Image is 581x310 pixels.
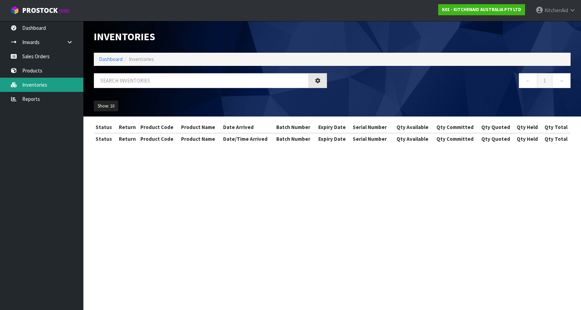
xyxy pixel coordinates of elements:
[477,122,514,133] th: Qty Quoted
[179,133,221,144] th: Product Name
[537,73,553,88] a: 1
[552,73,571,88] a: →
[116,133,139,144] th: Return
[442,7,521,12] strong: K01 - KITCHENAID AUSTRALIA PTY LTD
[514,133,541,144] th: Qty Held
[351,133,393,144] th: Serial Number
[94,133,116,144] th: Status
[275,133,316,144] th: Batch Number
[129,56,154,62] span: Inventories
[94,31,327,42] h1: Inventories
[393,133,432,144] th: Qty Available
[99,56,123,62] a: Dashboard
[541,133,571,144] th: Qty Total
[432,133,477,144] th: Qty Committed
[337,73,571,90] nav: Page navigation
[514,122,541,133] th: Qty Held
[275,122,316,133] th: Batch Number
[519,73,537,88] a: ←
[351,122,393,133] th: Serial Number
[59,8,70,14] small: WMS
[545,7,568,14] span: KitchenAid
[317,133,351,144] th: Expiry Date
[432,122,477,133] th: Qty Committed
[139,122,179,133] th: Product Code
[393,122,432,133] th: Qty Available
[94,73,309,88] input: Search inventories
[22,6,58,15] span: ProStock
[94,122,116,133] th: Status
[10,6,19,15] img: cube-alt.png
[541,122,571,133] th: Qty Total
[179,122,221,133] th: Product Name
[139,133,179,144] th: Product Code
[221,133,275,144] th: Date/Time Arrived
[477,133,514,144] th: Qty Quoted
[94,101,118,112] button: Show: 10
[221,122,275,133] th: Date Arrived
[317,122,351,133] th: Expiry Date
[116,122,139,133] th: Return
